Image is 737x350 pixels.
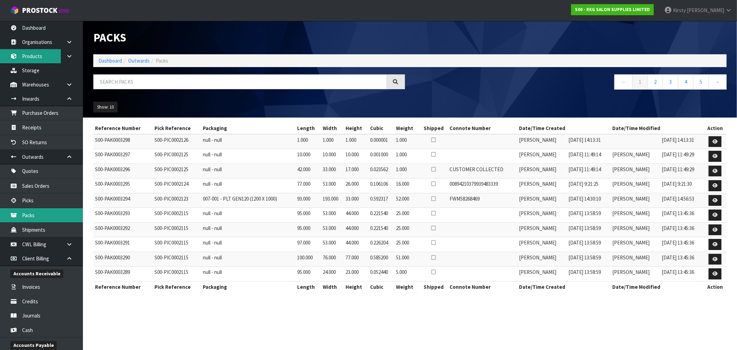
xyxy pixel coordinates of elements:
[567,237,611,252] td: [DATE] 13:58:59
[321,149,344,164] td: 10.000
[295,237,321,252] td: 97.000
[201,222,295,237] td: null - null
[703,123,727,134] th: Action
[611,252,660,267] td: [PERSON_NAME]
[93,123,153,134] th: Reference Number
[295,134,321,149] td: 1.000
[663,74,678,89] a: 3
[394,267,419,282] td: 5.000
[10,341,57,350] span: Accounts Payable
[368,222,394,237] td: 0.221540
[153,237,201,252] td: S00-PIC0002115
[295,178,321,193] td: 77.000
[93,193,153,208] td: S00-PAK0003294
[344,149,368,164] td: 10.000
[153,267,201,282] td: S00-PIC0002115
[344,237,368,252] td: 44.000
[295,164,321,178] td: 42.000
[321,208,344,223] td: 53.000
[660,252,703,267] td: [DATE] 13:45:36
[321,178,344,193] td: 53.000
[394,178,419,193] td: 16.000
[448,164,517,178] td: CUSTOMER COLLECTED
[394,208,419,223] td: 25.000
[448,281,517,292] th: Connote Number
[201,149,295,164] td: null - null
[614,74,633,89] a: ←
[660,134,703,149] td: [DATE] 14:13:31
[567,252,611,267] td: [DATE] 13:58:59
[660,237,703,252] td: [DATE] 13:45:36
[693,74,709,89] a: 5
[201,178,295,193] td: null - null
[394,252,419,267] td: 51.000
[295,208,321,223] td: 95.000
[632,74,648,89] a: 1
[344,193,368,208] td: 33.000
[93,178,153,193] td: S00-PAK0003295
[575,7,650,12] strong: S00 - RKG SALON SUPPLIES LIMITED
[295,281,321,292] th: Length
[368,164,394,178] td: 0.023562
[394,193,419,208] td: 52.000
[368,267,394,282] td: 0.052440
[344,123,368,134] th: Height
[295,252,321,267] td: 100.000
[295,222,321,237] td: 95.000
[128,57,150,64] a: Outwards
[201,164,295,178] td: null - null
[201,237,295,252] td: null - null
[295,267,321,282] td: 95.000
[394,281,419,292] th: Weight
[415,74,727,91] nav: Page navigation
[567,193,611,208] td: [DATE] 14:30:10
[93,134,153,149] td: S00-PAK0003298
[660,149,703,164] td: [DATE] 11:49:29
[518,149,567,164] td: [PERSON_NAME]
[394,164,419,178] td: 1.000
[394,123,419,134] th: Weight
[368,178,394,193] td: 0.106106
[321,123,344,134] th: Width
[201,267,295,282] td: null - null
[394,222,419,237] td: 25.000
[394,149,419,164] td: 1.000
[344,222,368,237] td: 44.000
[98,57,122,64] a: Dashboard
[368,149,394,164] td: 0.001000
[567,208,611,223] td: [DATE] 13:58:59
[518,123,611,134] th: Date/Time Created
[394,134,419,149] td: 1.000
[611,208,660,223] td: [PERSON_NAME]
[153,123,201,134] th: Pick Reference
[611,149,660,164] td: [PERSON_NAME]
[611,193,660,208] td: [PERSON_NAME]
[10,6,19,15] img: cube-alt.png
[93,208,153,223] td: S00-PAK0003293
[567,134,611,149] td: [DATE] 14:13:31
[368,281,394,292] th: Cubic
[567,178,611,193] td: [DATE] 9:21:25
[611,237,660,252] td: [PERSON_NAME]
[344,208,368,223] td: 44.000
[10,269,63,278] span: Accounts Receivable
[567,267,611,282] td: [DATE] 13:58:59
[660,193,703,208] td: [DATE] 14:56:53
[660,267,703,282] td: [DATE] 13:45:36
[518,164,567,178] td: [PERSON_NAME]
[344,267,368,282] td: 23.000
[448,123,517,134] th: Connote Number
[518,193,567,208] td: [PERSON_NAME]
[611,123,703,134] th: Date/Time Modified
[93,31,405,44] h1: Packs
[611,222,660,237] td: [PERSON_NAME]
[321,222,344,237] td: 53.000
[321,193,344,208] td: 193.000
[201,208,295,223] td: null - null
[321,252,344,267] td: 76.000
[93,222,153,237] td: S00-PAK0003292
[93,149,153,164] td: S00-PAK0003297
[419,123,448,134] th: Shipped
[321,164,344,178] td: 33.000
[673,7,686,13] span: Kirsty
